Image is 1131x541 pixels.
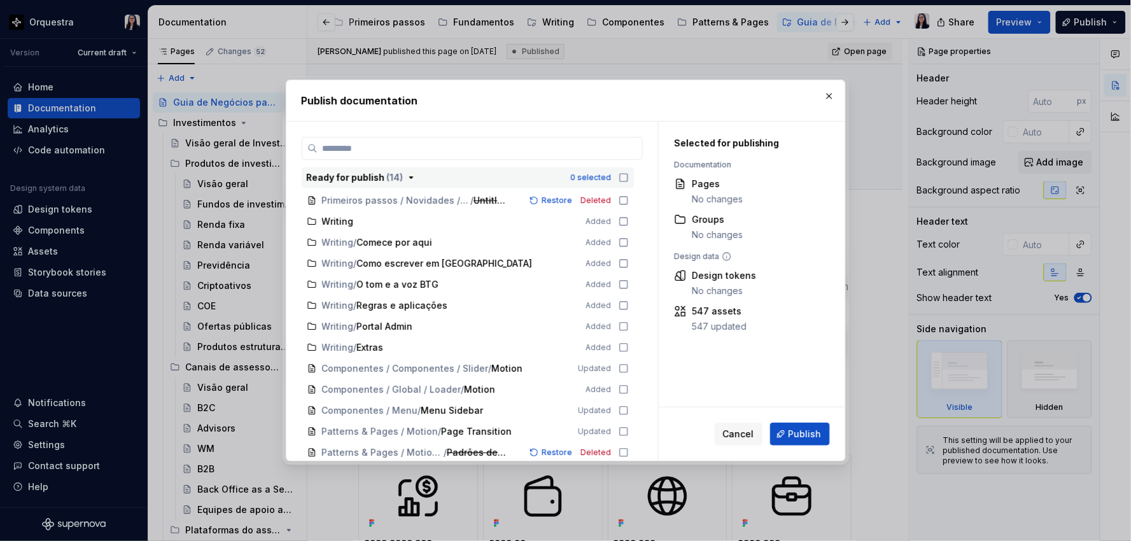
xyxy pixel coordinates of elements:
span: Deleted [580,195,611,206]
span: / [418,404,421,417]
span: Restore [542,447,572,458]
div: No changes [692,285,756,297]
span: Untitled page [474,194,507,207]
span: Deleted [580,447,611,458]
span: Patterns & Pages / Motion [322,425,439,438]
span: Added [586,279,611,290]
div: 0 selected [570,172,611,183]
div: 547 assets [692,305,747,318]
button: Publish [770,423,830,446]
div: Documentation [674,160,815,170]
button: Ready for publish (14)0 selected [302,167,634,188]
span: Writing [322,215,354,228]
span: Added [586,342,611,353]
span: / [354,320,357,333]
span: Writing [322,320,354,333]
span: Added [586,384,611,395]
span: Added [586,321,611,332]
span: ( 14 ) [387,172,404,183]
span: Updated [578,426,611,437]
span: Componentes / Global / Loader [322,383,461,396]
span: Motion [465,383,496,396]
span: / [470,194,474,207]
span: Page Transition [442,425,512,438]
div: Design data [674,251,815,262]
span: / [354,236,357,249]
span: / [461,383,465,396]
span: Portal Admin [357,320,413,333]
span: Writing [322,278,354,291]
div: Ready for publish [307,171,404,184]
div: No changes [692,193,743,206]
span: Primeiros passos / Novidades / Figma / Histórico / 2025 / Agosto [322,194,471,207]
span: Publish [789,428,822,440]
span: Added [586,237,611,248]
span: O tom e a voz BTG [357,278,439,291]
span: Writing [322,257,354,270]
span: Padrões de Animação [447,446,508,459]
span: Como escrever em [GEOGRAPHIC_DATA] [357,257,533,270]
span: / [444,446,447,459]
h2: Publish documentation [302,93,830,108]
span: Menu Sidebar [421,404,484,417]
span: Componentes / Menu [322,404,418,417]
span: Patterns & Pages / Motion / Page Transition [322,446,444,459]
span: / [489,362,492,375]
span: / [354,299,357,312]
span: Updated [578,405,611,416]
div: Design tokens [692,269,756,282]
span: / [354,341,357,354]
span: Added [586,258,611,269]
span: / [354,278,357,291]
div: Selected for publishing [674,137,815,150]
span: Restore [542,195,572,206]
span: / [439,425,442,438]
div: No changes [692,228,743,241]
span: Added [586,216,611,227]
div: 547 updated [692,320,747,333]
span: Writing [322,341,354,354]
span: Motion [492,362,523,375]
button: Cancel [715,423,762,446]
span: Cancel [723,428,754,440]
span: Comece por aqui [357,236,433,249]
span: Componentes / Componentes / Slider [322,362,489,375]
span: Writing [322,299,354,312]
div: Groups [692,213,743,226]
span: Writing [322,236,354,249]
div: Pages [692,178,743,190]
span: Added [586,300,611,311]
span: Updated [578,363,611,374]
button: Restore [526,194,578,207]
span: Extras [357,341,384,354]
span: Regras e aplicações [357,299,448,312]
span: / [354,257,357,270]
button: Restore [526,446,578,459]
